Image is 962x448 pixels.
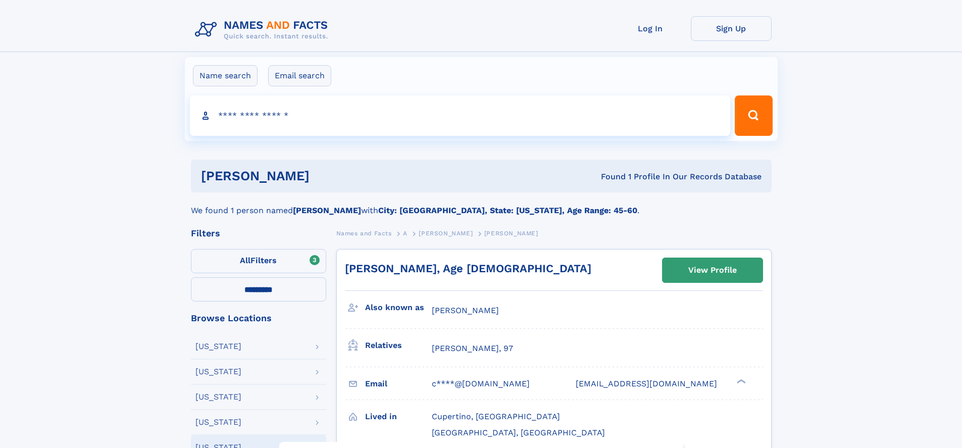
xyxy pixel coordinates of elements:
[432,343,513,354] a: [PERSON_NAME], 97
[191,16,336,43] img: Logo Names and Facts
[378,206,637,215] b: City: [GEOGRAPHIC_DATA], State: [US_STATE], Age Range: 45-60
[201,170,455,182] h1: [PERSON_NAME]
[293,206,361,215] b: [PERSON_NAME]
[365,337,432,354] h3: Relatives
[576,379,717,388] span: [EMAIL_ADDRESS][DOMAIN_NAME]
[195,393,241,401] div: [US_STATE]
[455,171,762,182] div: Found 1 Profile In Our Records Database
[403,227,408,239] a: A
[735,95,772,136] button: Search Button
[268,65,331,86] label: Email search
[336,227,392,239] a: Names and Facts
[432,306,499,315] span: [PERSON_NAME]
[419,227,473,239] a: [PERSON_NAME]
[688,259,737,282] div: View Profile
[610,16,691,41] a: Log In
[191,314,326,323] div: Browse Locations
[365,299,432,316] h3: Also known as
[190,95,731,136] input: search input
[419,230,473,237] span: [PERSON_NAME]
[403,230,408,237] span: A
[240,256,250,265] span: All
[191,192,772,217] div: We found 1 person named with .
[365,408,432,425] h3: Lived in
[432,412,560,421] span: Cupertino, [GEOGRAPHIC_DATA]
[484,230,538,237] span: [PERSON_NAME]
[191,229,326,238] div: Filters
[734,378,746,384] div: ❯
[193,65,258,86] label: Name search
[365,375,432,392] h3: Email
[691,16,772,41] a: Sign Up
[195,368,241,376] div: [US_STATE]
[663,258,763,282] a: View Profile
[195,418,241,426] div: [US_STATE]
[432,428,605,437] span: [GEOGRAPHIC_DATA], [GEOGRAPHIC_DATA]
[195,342,241,351] div: [US_STATE]
[191,249,326,273] label: Filters
[345,262,591,275] a: [PERSON_NAME], Age [DEMOGRAPHIC_DATA]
